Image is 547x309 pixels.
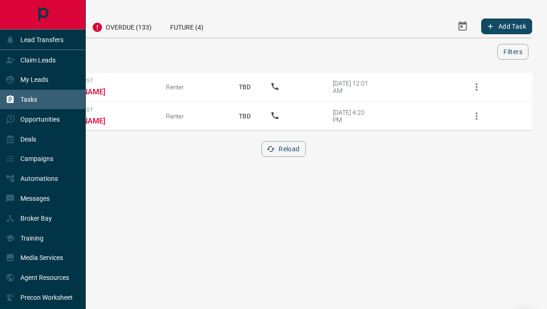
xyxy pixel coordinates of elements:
[452,15,474,37] button: Select Date Range
[49,78,152,84] span: Viewing Request
[83,15,161,37] div: Overdue (133)
[261,141,305,157] button: Reload
[161,15,213,37] div: Future (4)
[233,104,256,129] p: TBD
[497,44,528,60] button: Filters
[481,19,532,34] button: Add Task
[49,107,152,113] span: Viewing Request
[166,83,219,91] div: Renter
[233,74,256,99] p: TBD
[333,109,372,124] div: [DATE] 4:20 PM
[333,80,372,94] div: [DATE] 12:01 AM
[166,112,219,120] div: Renter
